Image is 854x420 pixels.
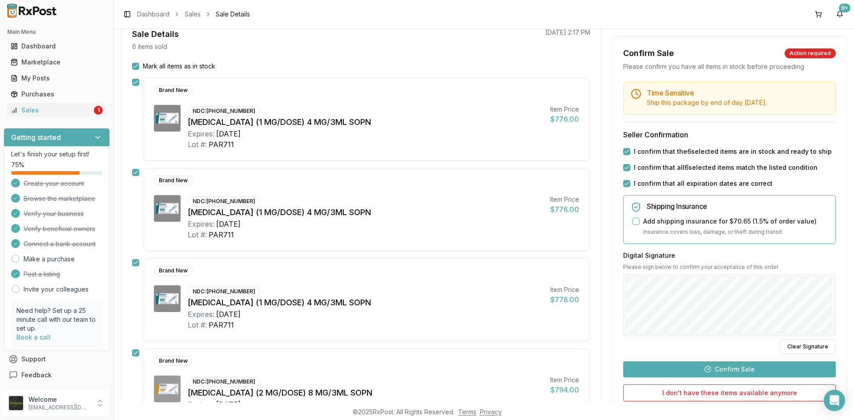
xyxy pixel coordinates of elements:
img: Ozempic (1 MG/DOSE) 4 MG/3ML SOPN [154,195,181,222]
p: 6 items sold [132,42,167,51]
div: [DATE] [216,128,241,139]
img: RxPost Logo [4,4,60,18]
div: Lot #: [188,139,207,150]
a: Privacy [480,408,502,416]
div: $776.00 [550,294,579,305]
h3: Digital Signature [623,251,836,260]
div: Please confirm you have all items in stock before proceeding [623,62,836,71]
img: User avatar [9,396,23,410]
p: Need help? Set up a 25 minute call with our team to set up. [16,306,97,333]
h2: Main Menu [7,28,106,36]
a: Terms [458,408,476,416]
div: Sales [11,106,92,115]
div: NDC: [PHONE_NUMBER] [188,106,260,116]
div: [DATE] [216,309,241,320]
button: Marketplace [4,55,110,69]
div: NDC: [PHONE_NUMBER] [188,377,260,387]
h3: Seller Confirmation [623,129,836,140]
div: $776.00 [550,114,579,124]
span: 75 % [11,160,24,169]
span: Browse the marketplace [24,194,95,203]
div: Sale Details [132,28,179,40]
div: [MEDICAL_DATA] (2 MG/DOSE) 8 MG/3ML SOPN [188,387,543,399]
div: Action required [785,48,836,58]
div: [DATE] [216,399,241,410]
div: NDC: [PHONE_NUMBER] [188,287,260,296]
button: Dashboard [4,39,110,53]
div: $794.00 [550,384,579,395]
h5: Shipping Insurance [647,203,828,210]
a: Book a call [16,333,51,341]
div: PAR711 [209,139,234,150]
button: I don't have these items available anymore [623,384,836,401]
button: Purchases [4,87,110,101]
div: Lot #: [188,229,207,240]
p: Let's finish your setup first! [11,150,102,159]
label: I confirm that all expiration dates are correct [634,179,773,188]
div: PAR711 [209,320,234,330]
label: I confirm that all 6 selected items match the listed condition [634,163,818,172]
div: Brand New [154,176,193,185]
p: Please sign below to confirm your acceptance of this order [623,264,836,271]
img: Ozempic (1 MG/DOSE) 4 MG/3ML SOPN [154,105,181,132]
div: [DATE] [216,219,241,229]
button: Clear Signature [780,339,836,354]
div: Confirm Sale [623,47,674,60]
a: Sales1 [7,102,106,118]
p: [EMAIL_ADDRESS][DOMAIN_NAME] [28,404,90,411]
button: Feedback [4,367,110,383]
div: Open Intercom Messenger [824,390,845,411]
div: Brand New [154,85,193,95]
div: PAR711 [209,229,234,240]
button: Sales1 [4,103,110,117]
div: 1 [94,106,103,115]
label: I confirm that the 6 selected items are in stock and ready to ship [634,147,832,156]
label: Add shipping insurance for $70.65 ( 1.5 % of order value) [643,217,817,226]
h5: Time Sensitive [647,89,828,96]
p: Insurance covers loss, damage, or theft during transit. [643,228,828,236]
div: Brand New [154,356,193,366]
div: [MEDICAL_DATA] (1 MG/DOSE) 4 MG/3ML SOPN [188,116,543,128]
div: 9+ [839,4,850,12]
a: Sales [185,10,201,19]
div: Dashboard [11,42,103,51]
div: Expires: [188,219,214,229]
span: Verify your business [24,209,84,218]
span: Sale Details [216,10,250,19]
button: My Posts [4,71,110,85]
div: $776.00 [550,204,579,215]
a: Invite your colleagues [24,285,89,294]
nav: breadcrumb [137,10,250,19]
div: Expires: [188,128,214,139]
div: Item Price [550,376,579,384]
div: Purchases [11,90,103,99]
div: Marketplace [11,58,103,67]
div: My Posts [11,74,103,83]
p: [DATE] 2:17 PM [545,28,590,37]
a: My Posts [7,70,106,86]
h3: Getting started [11,132,61,143]
div: Expires: [188,399,214,410]
img: Ozempic (1 MG/DOSE) 4 MG/3ML SOPN [154,285,181,312]
div: Item Price [550,195,579,204]
span: Post a listing [24,270,60,279]
div: [MEDICAL_DATA] (1 MG/DOSE) 4 MG/3ML SOPN [188,296,543,309]
label: Mark all items as in stock [143,62,215,71]
div: [MEDICAL_DATA] (1 MG/DOSE) 4 MG/3ML SOPN [188,206,543,219]
button: Confirm Sale [623,361,836,377]
a: Make a purchase [24,255,75,264]
div: NDC: [PHONE_NUMBER] [188,196,260,206]
img: Ozempic (2 MG/DOSE) 8 MG/3ML SOPN [154,376,181,402]
div: Lot #: [188,320,207,330]
span: Ship this package by end of day [DATE] . [647,99,767,106]
a: Dashboard [137,10,169,19]
span: Feedback [21,371,52,380]
a: Purchases [7,86,106,102]
a: Dashboard [7,38,106,54]
span: Verify beneficial owners [24,224,95,233]
div: Item Price [550,285,579,294]
button: Support [4,351,110,367]
a: Marketplace [7,54,106,70]
div: Expires: [188,309,214,320]
button: 9+ [833,7,847,21]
